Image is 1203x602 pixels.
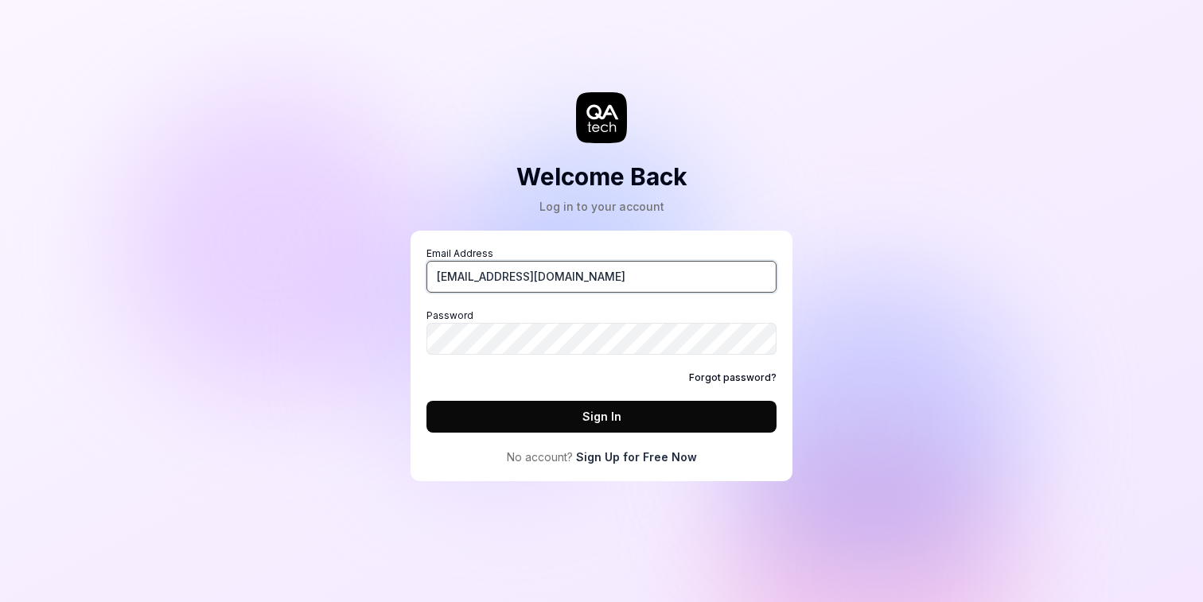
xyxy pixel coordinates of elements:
[426,261,777,293] input: Email Address
[426,323,777,355] input: Password
[507,449,573,465] span: No account?
[516,198,687,215] div: Log in to your account
[516,159,687,195] h2: Welcome Back
[426,309,777,355] label: Password
[426,247,777,293] label: Email Address
[576,449,697,465] a: Sign Up for Free Now
[426,401,777,433] button: Sign In
[689,371,777,385] a: Forgot password?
